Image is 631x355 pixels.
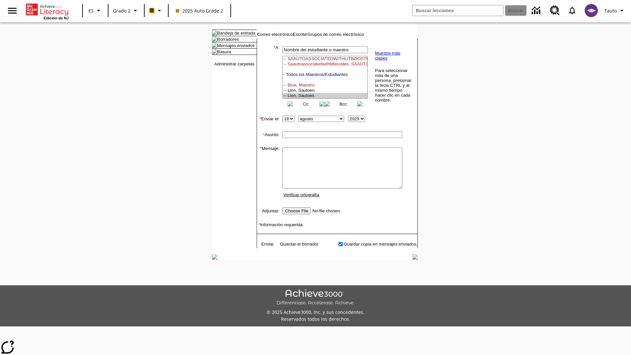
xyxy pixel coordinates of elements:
[147,5,166,16] button: Boost El color de la clase es anaranjado claro. Cambiar el color de la clase.
[308,32,364,37] a: Grupos de correo electrónico
[283,61,367,67] option: -- Saautoassociatedwithlitboostes, SAAUTOASSOCIATEDWITHLITBOOSTES
[257,222,417,227] td: Información requerida.
[357,101,362,106] img: button_right.png
[217,43,255,48] a: Mensajes enviados
[212,43,217,48] img: folder_icon.gif
[113,7,130,14] span: Grado 2
[257,130,279,139] td: Asunto:
[176,7,223,14] span: 2025 Auto Grade 2
[261,242,274,247] a: Enviar
[412,5,503,16] input: Buscar campo
[257,243,258,245] img: spacer.gif
[303,102,310,106] a: Cc:
[585,4,598,17] img: avatar image
[212,49,217,54] img: folder_icon.gif
[257,216,264,222] img: spacer.gif
[217,31,255,35] a: Bandeja de entrada
[257,200,264,206] img: spacer.gif
[257,206,279,216] td: Adjuntar:
[280,242,318,247] a: Guardar el borrador
[528,2,546,20] a: Centro de información
[412,254,418,260] img: table_footer_right.gif
[257,123,264,130] img: spacer.gif
[257,248,258,248] img: spacer.gif
[212,36,217,42] img: folder_icon.gif
[26,2,69,20] div: Portada
[214,61,254,66] a: Administrar carpetas
[257,227,264,234] img: spacer.gif
[319,101,325,106] img: button_right.png
[375,51,400,60] a: Muestre más clases
[257,32,293,37] a: Correo electrónico
[279,134,280,135] img: spacer.gif
[564,2,581,19] a: Notificaciones
[85,5,106,16] button: Lenguaje: ES, Selecciona un idioma
[3,1,22,20] button: Abrir el menú lateral
[44,16,69,20] span: Edición de NJ
[150,6,153,14] span: B
[581,2,602,19] button: Escoja un nuevo avatar
[602,5,628,16] button: Perfil/Configuración
[283,56,367,61] option: -- SAAUTOASSOCIATEDWITHLITBOOSTEN, SAAUTOASSOCIATEDWITHLITBOOSTEN
[257,239,258,240] img: spacer.gif
[212,30,217,35] img: folder_icon.gif
[217,49,231,54] a: Basura
[212,254,217,260] img: table_footer_left.gif
[344,240,418,248] td: Guardar copia en mensajes enviados.
[217,37,239,42] a: Borradores
[257,114,279,123] td: Enviar el:
[257,45,279,108] td: A:
[546,2,564,19] a: Centro de recursos, Se abrirá en una pestaña nueva.
[283,93,367,98] option: -- Lion, Sautoes
[283,88,367,93] option: -- Lion, Sautoen
[283,72,367,77] option: - Todos los Maestros/Estudiantes
[110,5,142,16] button: Grado: Grado 2, Elige un grado
[88,7,94,14] span: ES
[279,75,281,78] img: spacer.gif
[257,108,264,114] img: spacer.gif
[604,7,617,14] span: Tauto
[257,146,279,200] td: Mensaje:
[283,192,319,197] a: Verificar ortografía
[283,83,367,88] option: -- Blue, Maestro
[257,139,264,146] img: spacer.gif
[288,101,293,106] img: button_left.png
[339,102,348,106] a: Bcc:
[293,32,307,37] a: Escribir
[375,68,412,103] td: Para seleccionar más de una persona, presionar la tecla CTRL y al mismo tiempo hacer clic en cada...
[276,289,355,306] img: Achieve3000 Differentiate Accelerate Achieve
[257,234,262,239] img: spacer.gif
[325,101,330,106] img: button_left.png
